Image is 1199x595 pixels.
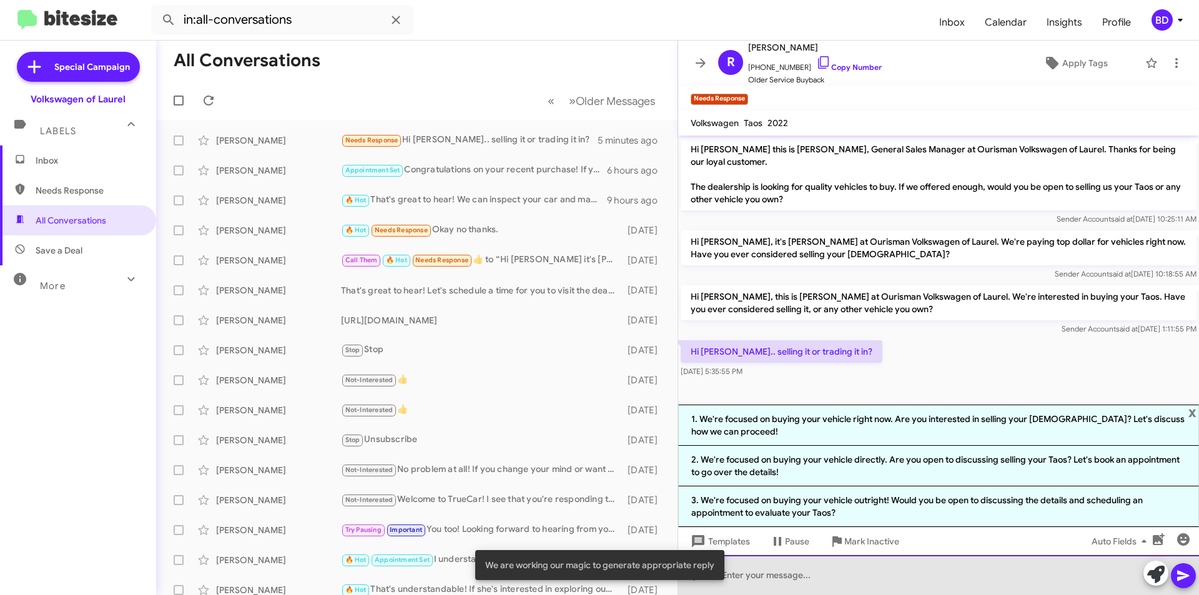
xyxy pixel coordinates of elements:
[576,94,655,108] span: Older Messages
[1057,214,1197,224] span: Sender Account [DATE] 10:25:11 AM
[485,559,714,571] span: We are working our magic to generate appropriate reply
[1082,530,1162,553] button: Auto Fields
[341,403,621,417] div: 👍
[727,52,735,72] span: R
[561,88,663,114] button: Next
[341,523,621,537] div: You too! Looking forward to hearing from you when you return. Enjoy your weekend!
[216,464,341,476] div: [PERSON_NAME]
[415,256,468,264] span: Needs Response
[36,154,142,167] span: Inbox
[345,256,378,264] span: Call Them
[341,193,607,207] div: That's great to hear! We can inspect your car and make an offer. Would this afternoon or [DATE] w...
[390,526,422,534] span: Important
[36,184,142,197] span: Needs Response
[345,526,382,534] span: Try Pausing
[341,253,621,267] div: ​👍​ to “ Hi [PERSON_NAME] it's [PERSON_NAME] at Ourisman Volkswagen of Laurel. You're invited to ...
[216,344,341,357] div: [PERSON_NAME]
[621,284,668,297] div: [DATE]
[767,117,788,129] span: 2022
[569,93,576,109] span: »
[341,433,621,447] div: Unsubscribe
[621,254,668,267] div: [DATE]
[216,404,341,416] div: [PERSON_NAME]
[621,344,668,357] div: [DATE]
[216,554,341,566] div: [PERSON_NAME]
[216,134,341,147] div: [PERSON_NAME]
[748,74,882,86] span: Older Service Buyback
[678,530,760,553] button: Templates
[216,194,341,207] div: [PERSON_NAME]
[607,194,668,207] div: 9 hours ago
[216,314,341,327] div: [PERSON_NAME]
[975,4,1037,41] a: Calendar
[31,93,126,106] div: Volkswagen of Laurel
[345,346,360,354] span: Stop
[216,164,341,177] div: [PERSON_NAME]
[621,494,668,506] div: [DATE]
[341,343,621,357] div: Stop
[345,196,367,204] span: 🔥 Hot
[341,493,621,507] div: Welcome to TrueCar! I see that you're responding to a customer. If this is correct, please enter ...
[216,224,341,237] div: [PERSON_NAME]
[341,223,621,237] div: Okay no thanks.
[1092,4,1141,41] a: Profile
[345,466,393,474] span: Not-Interested
[678,405,1199,446] li: 1. We're focused on buying your vehicle right now. Are you interested in selling your [DEMOGRAPHI...
[748,55,882,74] span: [PHONE_NUMBER]
[621,434,668,446] div: [DATE]
[548,93,555,109] span: «
[621,524,668,536] div: [DATE]
[54,61,130,73] span: Special Campaign
[36,244,82,257] span: Save a Deal
[341,163,607,177] div: Congratulations on your recent purchase! If you're considering selling your previous vehicle, we ...
[174,51,320,71] h1: All Conversations
[929,4,975,41] a: Inbox
[375,226,428,234] span: Needs Response
[621,404,668,416] div: [DATE]
[341,133,598,147] div: Hi [PERSON_NAME].. selling it or trading it in?
[540,88,562,114] button: Previous
[341,373,621,387] div: 👍
[341,284,621,297] div: That's great to hear! Let's schedule a time for you to visit the dealership so we can discuss the...
[216,254,341,267] div: [PERSON_NAME]
[345,226,367,234] span: 🔥 Hot
[1188,405,1197,420] span: x
[1037,4,1092,41] a: Insights
[345,406,393,414] span: Not-Interested
[607,164,668,177] div: 6 hours ago
[216,494,341,506] div: [PERSON_NAME]
[216,374,341,386] div: [PERSON_NAME]
[216,434,341,446] div: [PERSON_NAME]
[17,52,140,82] a: Special Campaign
[1152,9,1173,31] div: BD
[151,5,413,35] input: Search
[216,284,341,297] div: [PERSON_NAME]
[681,285,1197,320] p: Hi [PERSON_NAME], this is [PERSON_NAME] at Ourisman Volkswagen of Laurel. We're interested in buy...
[40,125,76,137] span: Labels
[744,117,762,129] span: Taos
[345,166,400,174] span: Appointment Set
[1109,269,1131,278] span: said at
[36,214,106,227] span: All Conversations
[40,280,66,292] span: More
[1116,324,1138,333] span: said at
[621,224,668,237] div: [DATE]
[844,530,899,553] span: Mark Inactive
[375,556,430,564] span: Appointment Set
[691,94,748,105] small: Needs Response
[345,136,398,144] span: Needs Response
[681,366,743,376] span: [DATE] 5:35:55 PM
[681,340,882,363] p: Hi [PERSON_NAME].. selling it or trading it in?
[598,134,668,147] div: 5 minutes ago
[678,486,1199,527] li: 3. We're focused on buying your vehicle outright! Would you be open to discussing the details and...
[345,436,360,444] span: Stop
[621,314,668,327] div: [DATE]
[216,524,341,536] div: [PERSON_NAME]
[621,374,668,386] div: [DATE]
[785,530,809,553] span: Pause
[1062,324,1197,333] span: Sender Account [DATE] 1:11:55 PM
